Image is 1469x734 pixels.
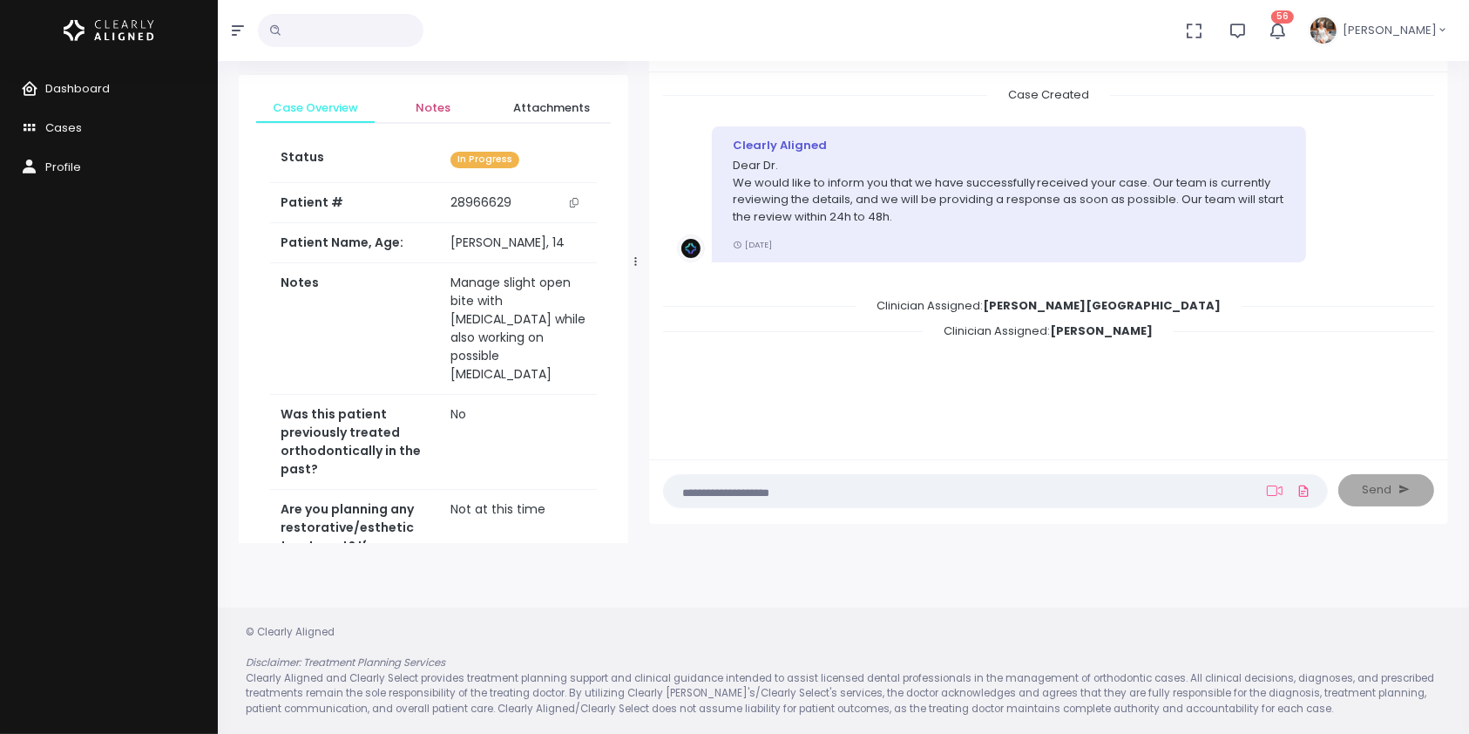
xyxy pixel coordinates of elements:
span: Attachments [506,99,597,117]
b: [PERSON_NAME][GEOGRAPHIC_DATA] [983,297,1221,314]
span: Case Overview [270,99,361,117]
b: [PERSON_NAME] [1050,323,1153,339]
span: In Progress [450,152,519,168]
img: Header Avatar [1308,15,1339,46]
span: Clinician Assigned: [856,292,1242,319]
th: Patient Name, Age: [270,223,440,263]
span: Case Created [987,81,1110,108]
th: Patient # [270,182,440,223]
td: [PERSON_NAME], 14 [440,223,596,263]
div: © Clearly Aligned Clearly Aligned and Clearly Select provides treatment planning support and clin... [228,625,1459,717]
th: Was this patient previously treated orthodontically in the past? [270,395,440,490]
span: [PERSON_NAME] [1343,22,1437,39]
span: Cases [45,119,82,136]
span: 56 [1271,10,1294,24]
div: Clearly Aligned [733,137,1286,154]
td: Manage slight open bite with [MEDICAL_DATA] while also working on possible [MEDICAL_DATA] [440,263,596,395]
img: Logo Horizontal [64,12,154,49]
th: Notes [270,263,440,395]
td: No [440,395,596,490]
a: Add Loom Video [1263,484,1286,498]
span: Clinician Assigned: [923,317,1174,344]
span: Notes [389,99,479,117]
a: Add Files [1293,475,1314,506]
th: Status [270,138,440,182]
td: Not at this time [440,490,596,603]
span: Dashboard [45,80,110,97]
td: 28966629 [440,183,596,223]
th: Are you planning any restorative/esthetic treatment? If yes, what are you planning? [270,490,440,603]
small: [DATE] [733,239,772,250]
p: Dear Dr. We would like to inform you that we have successfully received your case. Our team is cu... [733,157,1286,225]
em: Disclaimer: Treatment Planning Services [246,656,445,669]
div: scrollable content [663,86,1434,442]
span: Profile [45,159,81,175]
